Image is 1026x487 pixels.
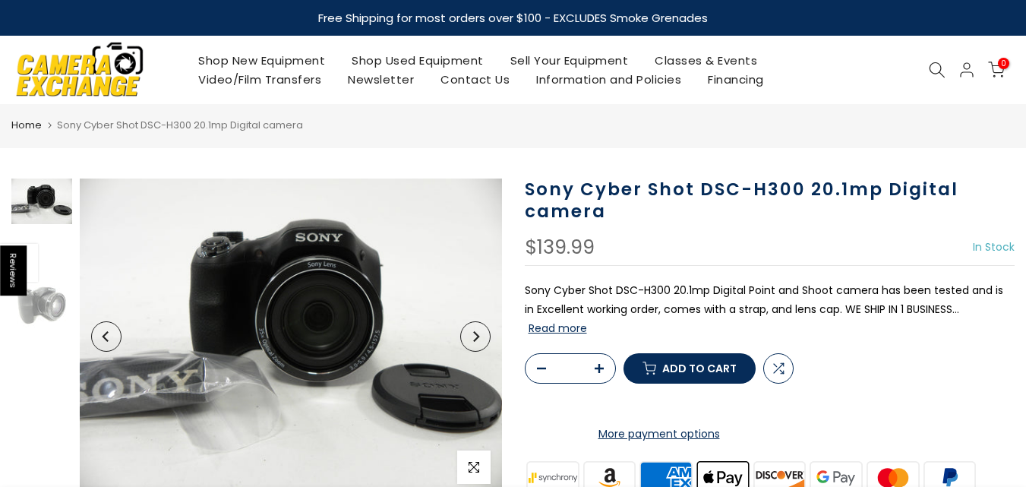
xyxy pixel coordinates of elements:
button: Add to cart [623,353,756,384]
p: Sony Cyber Shot DSC-H300 20.1mp Digital Point and Shoot camera has been tested and is in Excellen... [525,281,1015,339]
h1: Sony Cyber Shot DSC-H300 20.1mp Digital camera [525,179,1015,223]
div: $139.99 [525,238,595,258]
button: Next [460,321,491,352]
span: Sony Cyber Shot DSC-H300 20.1mp Digital camera [57,118,303,132]
button: Previous [91,321,122,352]
a: Information and Policies [523,70,695,89]
a: Financing [695,70,778,89]
a: Sell Your Equipment [497,51,642,70]
a: Newsletter [335,70,428,89]
a: Home [11,118,42,133]
button: Read more [529,321,587,335]
img: Sony Cyber Shot DSC-H300 20.1mp Digital camera Digital Cameras - Digital Point and Shoot Cameras ... [11,179,72,224]
a: Contact Us [428,70,523,89]
span: Add to cart [662,363,737,374]
a: Shop Used Equipment [339,51,497,70]
a: 0 [988,62,1005,78]
a: More payment options [525,425,794,444]
strong: Free Shipping for most orders over $100 - EXCLUDES Smoke Grenades [318,10,708,26]
img: Sony Cyber Shot DSC-H300 20.1mp Digital camera Digital Cameras - Digital Point and Shoot Cameras ... [11,285,72,330]
span: In Stock [973,239,1015,255]
a: Video/Film Transfers [185,70,335,89]
a: Shop New Equipment [185,51,339,70]
span: 0 [998,58,1009,69]
a: Classes & Events [642,51,771,70]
